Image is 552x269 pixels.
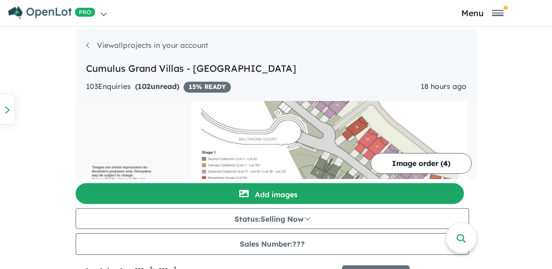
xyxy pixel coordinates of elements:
div: 103 Enquir ies [86,81,231,93]
button: Toggle navigation [415,8,549,18]
button: Status:Selling Now [76,208,469,229]
a: Cumulus Grand Villas - [GEOGRAPHIC_DATA] [86,62,296,74]
span: 15 % READY [183,82,231,93]
button: Image order (4) [371,153,472,174]
button: Add images [76,183,464,204]
button: Sales Number:??? [76,233,469,255]
img: Openlot PRO Logo White [8,6,95,19]
div: 18 hours ago [421,81,467,93]
span: 102 [138,82,151,91]
strong: ( unread) [135,82,179,91]
nav: breadcrumb [86,40,467,61]
img: Cumulus Grand Villas - Carrara [76,101,477,179]
a: Viewallprojects in your account [86,41,208,50]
